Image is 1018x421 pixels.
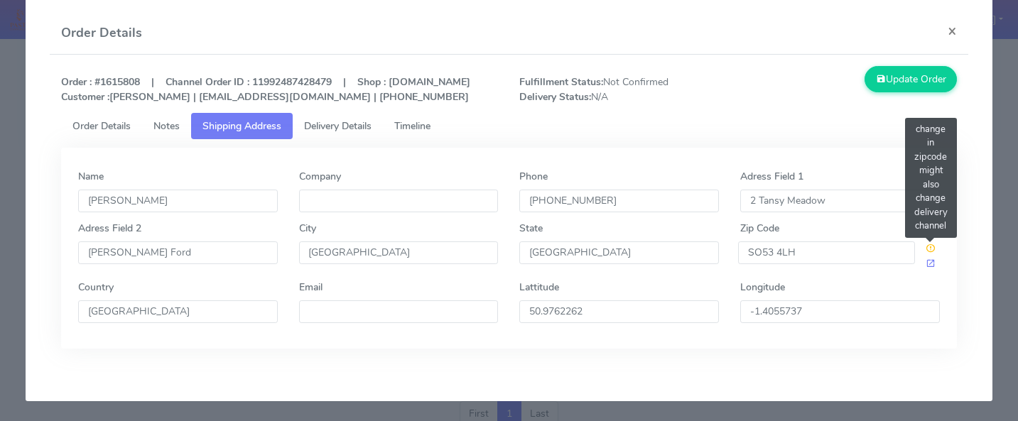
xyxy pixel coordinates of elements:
label: Name [78,169,104,184]
strong: Order : #1615808 | Channel Order ID : 11992487428479 | Shop : [DOMAIN_NAME] [PERSON_NAME] | [EMAI... [61,75,470,104]
strong: Customer : [61,90,109,104]
label: City [299,221,316,236]
button: Close [936,12,968,50]
label: Company [299,169,341,184]
button: Update Order [865,66,957,92]
label: Country [78,280,114,295]
span: Notes [153,119,180,133]
span: Shipping Address [202,119,281,133]
h4: Order Details [61,23,142,43]
label: Phone [519,169,548,184]
label: Zip Code [740,221,779,236]
label: Longitude [740,280,785,295]
span: Not Confirmed N/A [509,75,738,104]
span: Order Details [72,119,131,133]
ul: Tabs [61,113,957,139]
label: Adress Field 2 [78,221,141,236]
strong: Delivery Status: [519,90,591,104]
span: Timeline [394,119,431,133]
strong: Fulfillment Status: [519,75,603,89]
span: Delivery Details [304,119,372,133]
label: Lattitude [519,280,559,295]
label: State [519,221,543,236]
label: Email [299,280,323,295]
label: Adress Field 1 [740,169,803,184]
